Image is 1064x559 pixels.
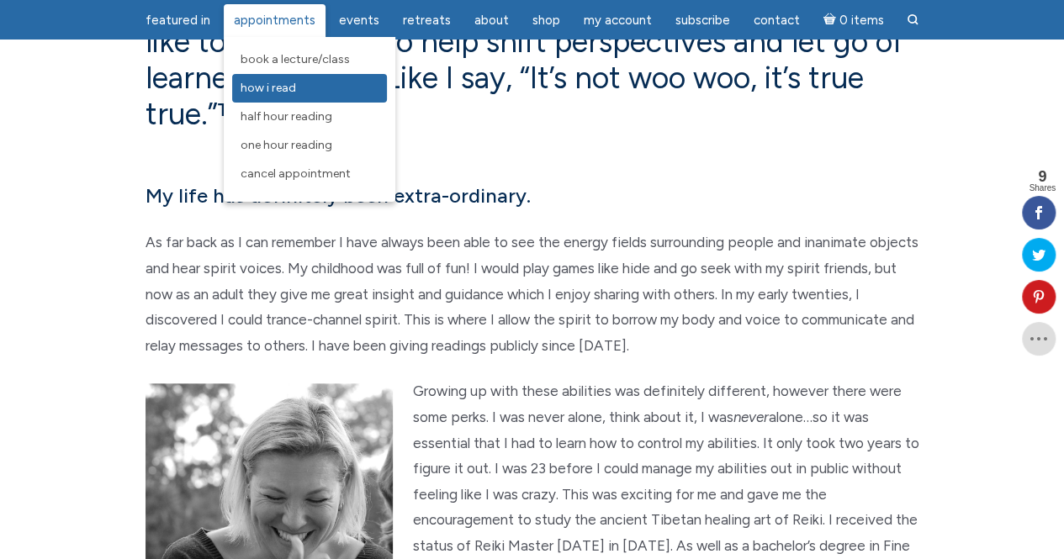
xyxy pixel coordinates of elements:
a: Contact [744,4,810,37]
span: Events [339,13,379,28]
a: Retreats [393,4,461,37]
a: Cancel Appointment [232,160,387,188]
a: Subscribe [665,4,740,37]
a: Cart0 items [813,3,894,37]
a: About [464,4,519,37]
span: About [474,13,509,28]
span: Retreats [403,13,451,28]
a: Events [329,4,389,37]
em: never [733,409,769,425]
a: Half Hour Reading [232,103,387,131]
span: Contact [754,13,800,28]
a: Book a Lecture/Class [232,45,387,74]
span: Shop [532,13,560,28]
a: Appointments [224,4,326,37]
span: Cancel Appointment [241,166,351,181]
span: Subscribe [675,13,730,28]
span: Shares [1029,184,1056,192]
span: Book a Lecture/Class [241,52,350,66]
span: My life has definitely been extra-ordinary. [146,183,531,208]
a: Shop [522,4,570,37]
p: As far back as I can remember I have always been able to see the energy fields surrounding people... [146,229,919,358]
a: My Account [574,4,662,37]
span: featured in [146,13,210,28]
span: Appointments [234,13,315,28]
span: 9 [1029,169,1056,184]
a: featured in [135,4,220,37]
span: Half Hour Reading [241,109,332,124]
a: One Hour Reading [232,131,387,160]
span: One Hour Reading [241,138,332,152]
span: How I Read [241,81,296,95]
span: My Account [584,13,652,28]
i: Cart [823,13,839,28]
a: How I Read [232,74,387,103]
span: 0 items [839,14,883,27]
